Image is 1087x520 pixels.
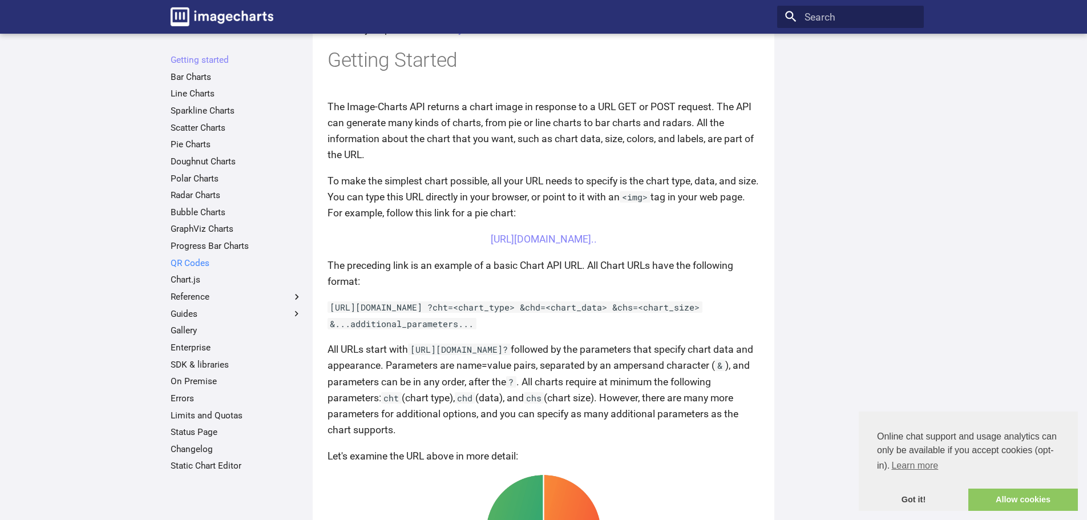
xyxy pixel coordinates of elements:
[171,122,302,134] a: Scatter Charts
[171,359,302,370] a: SDK & libraries
[968,489,1078,511] a: allow cookies
[171,88,302,99] a: Line Charts
[171,393,302,404] a: Errors
[328,173,759,221] p: To make the simplest chart possible, all your URL needs to specify is the chart type, data, and s...
[171,139,302,150] a: Pie Charts
[171,426,302,438] a: Status Page
[171,444,302,455] a: Changelog
[455,392,475,404] code: chd
[171,207,302,218] a: Bubble Charts
[171,7,273,26] img: logo
[491,233,597,245] a: [URL][DOMAIN_NAME]..
[171,71,302,83] a: Bar Charts
[171,190,302,201] a: Radar Charts
[859,489,968,511] a: dismiss cookie message
[171,156,302,167] a: Doughnut Charts
[171,105,302,116] a: Sparkline Charts
[328,341,759,438] p: All URLs start with followed by the parameters that specify chart data and appearance. Parameters...
[171,342,302,353] a: Enterprise
[171,257,302,269] a: QR Codes
[171,54,302,66] a: Getting started
[877,430,1060,474] span: Online chat support and usage analytics can only be available if you accept cookies (opt-in).
[506,376,516,388] code: ?
[171,460,302,471] a: Static Chart Editor
[171,223,302,235] a: GraphViz Charts
[171,325,302,336] a: Gallery
[171,376,302,387] a: On Premise
[328,99,759,163] p: The Image-Charts API returns a chart image in response to a URL GET or POST request. The API can ...
[328,257,759,289] p: The preceding link is an example of a basic Chart API URL. All Chart URLs have the following format:
[408,344,511,355] code: [URL][DOMAIN_NAME]?
[171,410,302,421] a: Limits and Quotas
[171,173,302,184] a: Polar Charts
[890,457,940,474] a: learn more about cookies
[381,392,402,404] code: cht
[165,2,278,31] a: Image-Charts documentation
[620,191,650,203] code: <img>
[328,301,702,329] code: [URL][DOMAIN_NAME] ?cht=<chart_type> &chd=<chart_data> &chs=<chart_size> &...additional_parameter...
[859,412,1078,511] div: cookieconsent
[171,240,302,252] a: Progress Bar Charts
[777,6,924,29] input: Search
[328,47,759,74] h1: Getting Started
[715,360,725,371] code: &
[171,308,302,320] label: Guides
[328,448,759,464] p: Let's examine the URL above in more detail:
[524,392,544,404] code: chs
[171,291,302,303] label: Reference
[171,274,302,285] a: Chart.js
